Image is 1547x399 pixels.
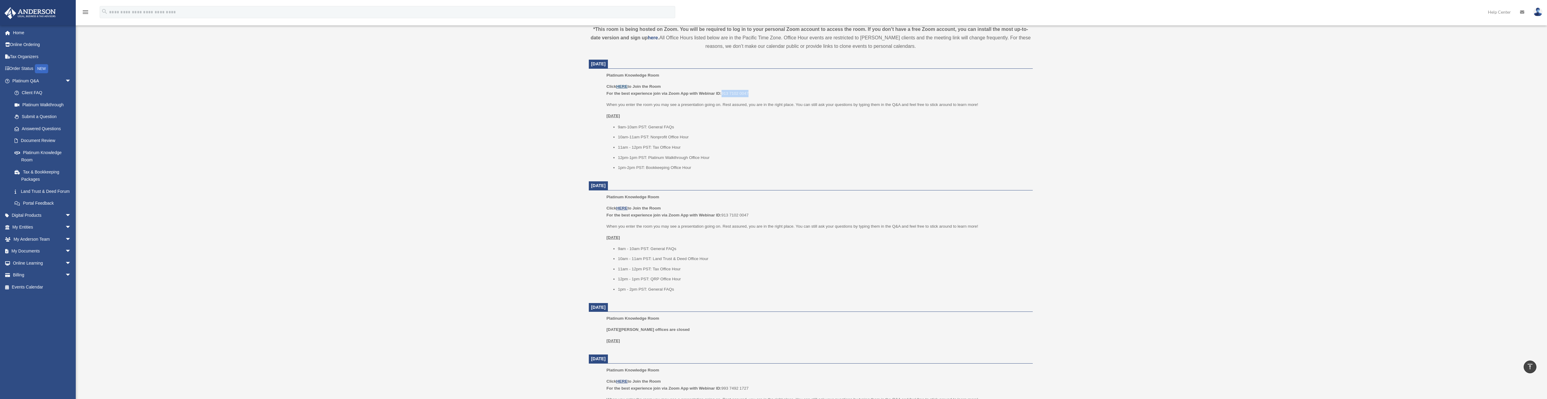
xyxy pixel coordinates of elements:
[591,305,606,310] span: [DATE]
[618,164,1029,171] li: 1pm-2pm PST: Bookkeeping Office Hour
[606,235,620,240] u: [DATE]
[648,35,658,40] a: here
[8,185,80,197] a: Land Trust & Deed Forum
[1533,8,1542,16] img: User Pic
[8,87,80,99] a: Client FAQ
[606,386,721,391] b: For the best experience join via Zoom App with Webinar ID:
[65,221,77,234] span: arrow_drop_down
[618,154,1029,161] li: 12pm-1pm PST: Platinum Walkthrough Office Hour
[4,39,80,51] a: Online Ordering
[591,183,606,188] span: [DATE]
[589,25,1033,51] div: All Office Hours listed below are in the Pacific Time Zone. Office Hour events are restricted to ...
[591,27,1028,40] strong: *This room is being hosted on Zoom. You will be required to log in to your personal Zoom account ...
[606,368,659,372] span: Platinum Knowledge Room
[65,257,77,269] span: arrow_drop_down
[606,338,620,343] u: [DATE]
[8,99,80,111] a: Platinum Walkthrough
[618,286,1029,293] li: 1pm - 2pm PST: General FAQs
[4,269,80,281] a: Billingarrow_drop_down
[606,316,659,321] span: Platinum Knowledge Room
[618,124,1029,131] li: 9am-10am PST: General FAQs
[606,84,661,89] b: Click to Join the Room
[618,275,1029,283] li: 12pm - 1pm PST: QRP Office Hour
[8,147,77,166] a: Platinum Knowledge Room
[618,255,1029,262] li: 10am - 11am PST: Land Trust & Deed Office Hour
[618,245,1029,252] li: 9am - 10am PST: General FAQs
[618,134,1029,141] li: 10am-11am PST: Nonprofit Office Hour
[8,166,80,185] a: Tax & Bookkeeping Packages
[4,63,80,75] a: Order StatusNEW
[101,8,108,15] i: search
[4,209,80,221] a: Digital Productsarrow_drop_down
[606,213,721,217] b: For the best experience join via Zoom App with Webinar ID:
[4,233,80,245] a: My Anderson Teamarrow_drop_down
[65,75,77,87] span: arrow_drop_down
[8,123,80,135] a: Answered Questions
[82,11,89,16] a: menu
[82,8,89,16] i: menu
[606,206,661,210] b: Click to Join the Room
[606,114,620,118] u: [DATE]
[616,379,627,384] a: HERE
[1524,361,1536,373] a: vertical_align_top
[606,195,659,199] span: Platinum Knowledge Room
[4,27,80,39] a: Home
[65,209,77,222] span: arrow_drop_down
[65,245,77,258] span: arrow_drop_down
[4,245,80,257] a: My Documentsarrow_drop_down
[8,197,80,209] a: Portal Feedback
[8,135,80,147] a: Document Review
[4,281,80,293] a: Events Calendar
[606,83,1028,97] p: 913 7102 0047
[606,327,690,332] b: [DATE][PERSON_NAME] offices are closed
[4,51,80,63] a: Tax Organizers
[65,233,77,246] span: arrow_drop_down
[591,356,606,361] span: [DATE]
[4,221,80,233] a: My Entitiesarrow_drop_down
[606,73,659,77] span: Platinum Knowledge Room
[8,111,80,123] a: Submit a Question
[606,101,1028,108] p: When you enter the room you may see a presentation going on. Rest assured, you are in the right p...
[616,84,627,89] a: HERE
[1526,363,1534,370] i: vertical_align_top
[658,35,659,40] strong: .
[606,379,661,384] b: Click to Join the Room
[606,378,1028,392] p: 993 7492 1727
[606,223,1028,230] p: When you enter the room you may see a presentation going on. Rest assured, you are in the right p...
[616,206,627,210] a: HERE
[591,61,606,66] span: [DATE]
[4,75,80,87] a: Platinum Q&Aarrow_drop_down
[618,144,1029,151] li: 11am - 12pm PST: Tax Office Hour
[3,7,58,19] img: Anderson Advisors Platinum Portal
[4,257,80,269] a: Online Learningarrow_drop_down
[35,64,48,73] div: NEW
[65,269,77,282] span: arrow_drop_down
[606,205,1028,219] p: 913 7102 0047
[618,265,1029,273] li: 11am - 12pm PST: Tax Office Hour
[606,91,721,96] b: For the best experience join via Zoom App with Webinar ID:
